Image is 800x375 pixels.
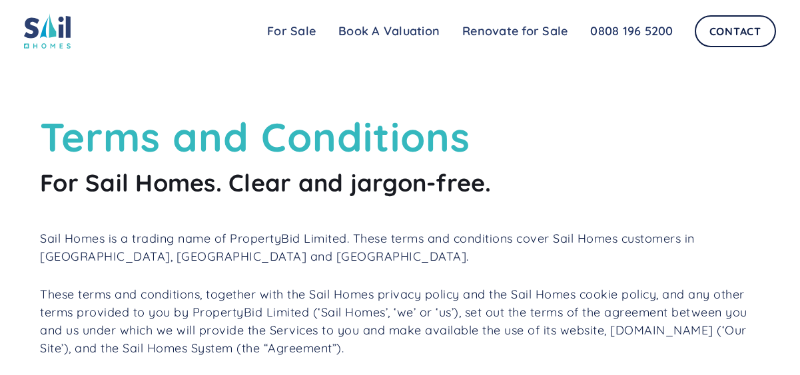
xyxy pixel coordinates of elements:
[40,229,760,265] p: Sail Homes is a trading name of PropertyBid Limited. These terms and conditions cover Sail Homes ...
[256,18,327,45] a: For Sale
[579,18,684,45] a: 0808 196 5200
[24,13,71,49] img: sail home logo colored
[40,113,760,161] h1: Terms and Conditions
[451,18,579,45] a: Renovate for Sale
[40,168,760,197] h2: For Sail Homes. Clear and jargon-free.
[327,18,451,45] a: Book A Valuation
[40,285,760,357] p: These terms and conditions, together with the Sail Homes privacy policy and the Sail Homes cookie...
[695,15,776,47] a: Contact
